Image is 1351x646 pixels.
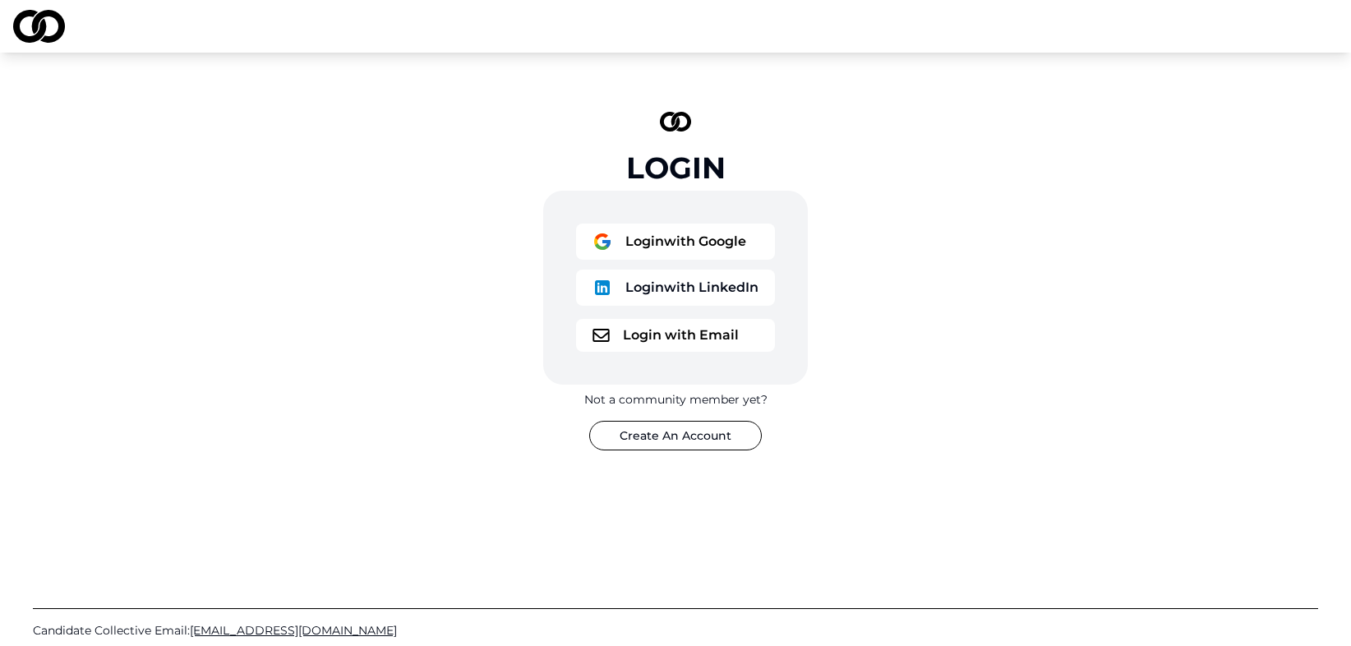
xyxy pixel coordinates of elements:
[593,232,612,251] img: logo
[576,224,775,260] button: logoLoginwith Google
[576,270,775,306] button: logoLoginwith LinkedIn
[33,622,1318,639] a: Candidate Collective Email:[EMAIL_ADDRESS][DOMAIN_NAME]
[190,623,397,638] span: [EMAIL_ADDRESS][DOMAIN_NAME]
[576,319,775,352] button: logoLogin with Email
[13,10,65,43] img: logo
[660,112,691,132] img: logo
[593,278,612,298] img: logo
[589,421,762,450] button: Create An Account
[626,151,726,184] div: Login
[593,329,610,342] img: logo
[584,391,768,408] div: Not a community member yet?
